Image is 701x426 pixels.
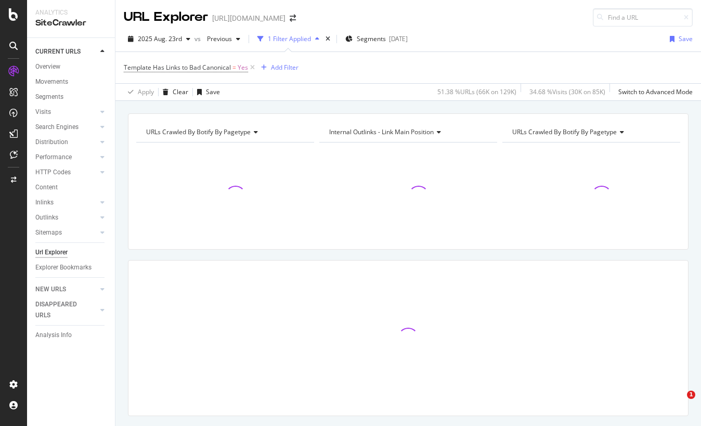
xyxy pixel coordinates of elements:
[124,63,231,72] span: Template Has Links to Bad Canonical
[271,63,298,72] div: Add Filter
[35,330,108,341] a: Analysis Info
[35,182,108,193] a: Content
[144,124,305,140] h4: URLs Crawled By Botify By pagetype
[35,76,68,87] div: Movements
[529,87,605,96] div: 34.68 % Visits ( 30K on 85K )
[124,8,208,26] div: URL Explorer
[203,31,244,47] button: Previous
[193,84,220,100] button: Save
[203,34,232,43] span: Previous
[687,391,695,399] span: 1
[35,137,68,148] div: Distribution
[329,127,434,136] span: Internal Outlinks - Link Main Position
[146,127,251,136] span: URLs Crawled By Botify By pagetype
[35,262,108,273] a: Explorer Bookmarks
[35,152,97,163] a: Performance
[124,84,154,100] button: Apply
[173,87,188,96] div: Clear
[35,17,107,29] div: SiteCrawler
[138,34,182,43] span: 2025 Aug. 23rd
[666,31,693,47] button: Save
[194,34,203,43] span: vs
[35,46,81,57] div: CURRENT URLS
[35,197,97,208] a: Inlinks
[512,127,617,136] span: URLs Crawled By Botify By pagetype
[35,61,60,72] div: Overview
[35,284,66,295] div: NEW URLS
[35,8,107,17] div: Analytics
[206,87,220,96] div: Save
[35,299,88,321] div: DISAPPEARED URLS
[35,197,54,208] div: Inlinks
[35,107,97,118] a: Visits
[238,60,248,75] span: Yes
[35,262,92,273] div: Explorer Bookmarks
[510,124,671,140] h4: URLs Crawled By Botify By pagetype
[35,61,108,72] a: Overview
[437,87,516,96] div: 51.38 % URLs ( 66K on 129K )
[35,152,72,163] div: Performance
[268,34,311,43] div: 1 Filter Applied
[357,34,386,43] span: Segments
[35,46,97,57] a: CURRENT URLS
[35,182,58,193] div: Content
[212,13,285,23] div: [URL][DOMAIN_NAME]
[35,92,63,102] div: Segments
[124,31,194,47] button: 2025 Aug. 23rd
[323,34,332,44] div: times
[253,31,323,47] button: 1 Filter Applied
[614,84,693,100] button: Switch to Advanced Mode
[35,167,97,178] a: HTTP Codes
[232,63,236,72] span: =
[389,34,408,43] div: [DATE]
[290,15,296,22] div: arrow-right-arrow-left
[138,87,154,96] div: Apply
[35,76,108,87] a: Movements
[618,87,693,96] div: Switch to Advanced Mode
[35,92,108,102] a: Segments
[35,122,97,133] a: Search Engines
[35,227,62,238] div: Sitemaps
[593,8,693,27] input: Find a URL
[35,227,97,238] a: Sitemaps
[159,84,188,100] button: Clear
[35,247,108,258] a: Url Explorer
[35,137,97,148] a: Distribution
[35,122,79,133] div: Search Engines
[35,284,97,295] a: NEW URLS
[35,247,68,258] div: Url Explorer
[341,31,412,47] button: Segments[DATE]
[35,212,58,223] div: Outlinks
[679,34,693,43] div: Save
[257,61,298,74] button: Add Filter
[327,124,488,140] h4: Internal Outlinks - Link Main Position
[666,391,691,416] iframe: Intercom live chat
[35,330,72,341] div: Analysis Info
[35,299,97,321] a: DISAPPEARED URLS
[35,167,71,178] div: HTTP Codes
[35,212,97,223] a: Outlinks
[35,107,51,118] div: Visits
